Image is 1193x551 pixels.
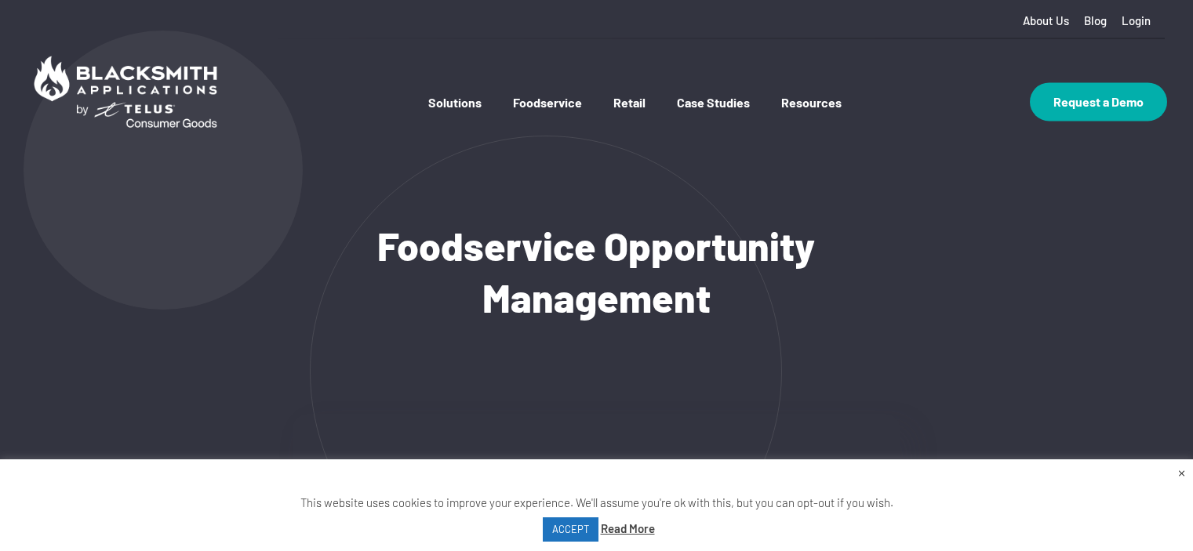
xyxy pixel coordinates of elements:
a: Retail [613,95,646,141]
a: Blog [1084,14,1107,27]
a: Solutions [428,95,482,141]
a: Foodservice [513,95,582,141]
a: Close the cookie bar [1178,463,1185,480]
img: Blacksmith Applications by TELUS Consumer Goods [26,48,225,136]
span: This website uses cookies to improve your experience. We'll assume you're ok with this, but you c... [300,495,893,535]
a: ACCEPT [543,517,598,542]
a: Request a Demo [1030,82,1167,121]
h1: Foodservice Opportunity Management [266,219,927,323]
a: Read More [601,518,655,539]
a: Case Studies [677,95,750,141]
a: About Us [1023,14,1069,27]
a: Resources [781,95,842,141]
a: Login [1122,14,1151,27]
